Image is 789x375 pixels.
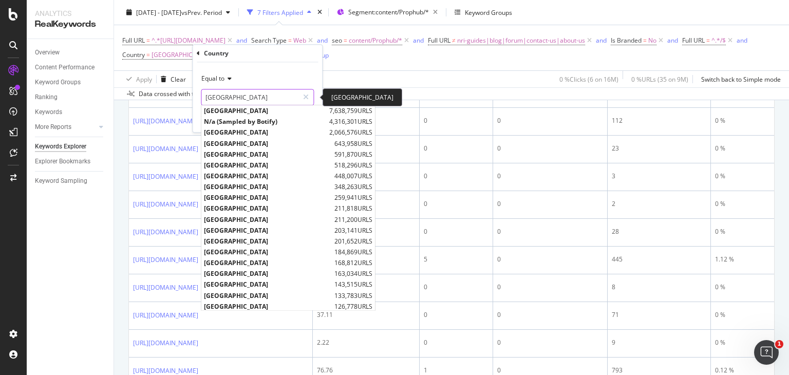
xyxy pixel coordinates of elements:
button: Keyword Groups [450,4,516,21]
span: content/Prophub/* [349,33,402,48]
span: ≠ [452,36,456,45]
span: 163,034 URLS [334,270,372,278]
button: Switch back to Simple mode [697,71,781,87]
iframe: Intercom live chat [754,340,779,365]
a: More Reports [35,122,96,133]
div: Keywords Explorer [35,141,86,152]
div: 1.12 % [715,255,770,264]
div: Apply [136,74,152,83]
a: [URL][DOMAIN_NAME] [133,283,198,293]
button: and [596,35,607,45]
div: and [413,36,424,45]
div: Ranking [35,92,58,103]
span: [GEOGRAPHIC_DATA] [204,259,332,268]
div: Data crossed with the Crawl [139,89,219,99]
div: Keywords [35,107,62,118]
a: Keywords [35,107,106,118]
div: 0 [497,144,603,153]
div: 3 [612,172,707,181]
span: Country [122,50,145,59]
div: and [596,36,607,45]
span: 143,515 URLS [334,280,372,289]
span: 168,812 URLS [334,259,372,268]
div: 0 [497,366,603,375]
div: Clear [171,74,186,83]
span: = [146,50,150,59]
button: Segment:content/Prophub/* [333,4,442,21]
a: [URL][DOMAIN_NAME] [133,227,198,237]
button: Clear [157,71,186,87]
span: Full URL [682,36,705,45]
div: and [737,36,747,45]
span: 211,200 URLS [334,215,372,224]
span: No [648,33,656,48]
div: 0 [424,227,489,236]
span: Equal to [201,74,224,83]
div: 0 [497,172,603,181]
span: 184,869 URLS [334,248,372,256]
div: 0 % [715,144,770,153]
div: [GEOGRAPHIC_DATA] [323,88,402,106]
div: 0 [424,310,489,320]
div: 37.11 [317,310,415,320]
span: [GEOGRAPHIC_DATA] [204,128,327,137]
span: [GEOGRAPHIC_DATA] [204,248,332,256]
div: 0 % [715,310,770,320]
div: Explorer Bookmarks [35,156,90,167]
span: = [288,36,292,45]
span: 1 [775,340,783,348]
span: 348,263 URLS [334,183,372,192]
div: 9 [612,338,707,347]
div: More Reports [35,122,71,133]
a: Ranking [35,92,106,103]
div: Keyword Groups [465,8,512,16]
div: and [667,36,678,45]
div: 8 [612,283,707,292]
span: 448,007 URLS [334,172,372,180]
span: = [643,36,647,45]
div: 2.22 [317,338,415,347]
div: 0 [497,199,603,209]
span: [GEOGRAPHIC_DATA] [204,139,332,148]
span: 4,316,301 URLS [329,118,372,126]
span: Web [293,33,306,48]
span: [GEOGRAPHIC_DATA] [204,107,327,116]
span: Full URL [122,36,145,45]
div: 0 [497,227,603,236]
div: 0 [424,338,489,347]
div: 0 % [715,338,770,347]
div: 0 [497,116,603,125]
span: [GEOGRAPHIC_DATA] [204,226,332,235]
div: and [317,36,328,45]
div: 0 % [715,116,770,125]
a: Content Performance [35,62,106,73]
div: 0 [424,116,489,125]
span: N/a (Sampled by Botify) [204,118,327,126]
span: 591,870 URLS [334,150,372,159]
div: Keyword Groups [35,77,81,88]
div: 0 [424,199,489,209]
span: [GEOGRAPHIC_DATA] [204,161,332,170]
span: = [706,36,710,45]
div: times [315,7,324,17]
div: Country [204,49,229,58]
a: Keywords Explorer [35,141,106,152]
a: [URL][DOMAIN_NAME] [133,338,198,348]
span: Search Type [251,36,287,45]
div: 5 [424,255,489,264]
span: [GEOGRAPHIC_DATA] [204,270,332,278]
span: Segment: content/Prophub/* [348,8,429,16]
a: [URL][DOMAIN_NAME] [133,255,198,265]
a: [URL][DOMAIN_NAME] [133,116,198,126]
span: [GEOGRAPHIC_DATA] [204,183,332,192]
div: 0 [424,283,489,292]
button: [DATE] - [DATE]vsPrev. Period [122,4,234,21]
button: Apply [122,71,152,87]
span: Is Branded [611,36,642,45]
span: = [344,36,347,45]
button: and [317,35,328,45]
span: [GEOGRAPHIC_DATA] [204,172,332,180]
div: 1 [424,366,489,375]
span: 2,066,576 URLS [329,128,372,137]
span: 518,296 URLS [334,161,372,170]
